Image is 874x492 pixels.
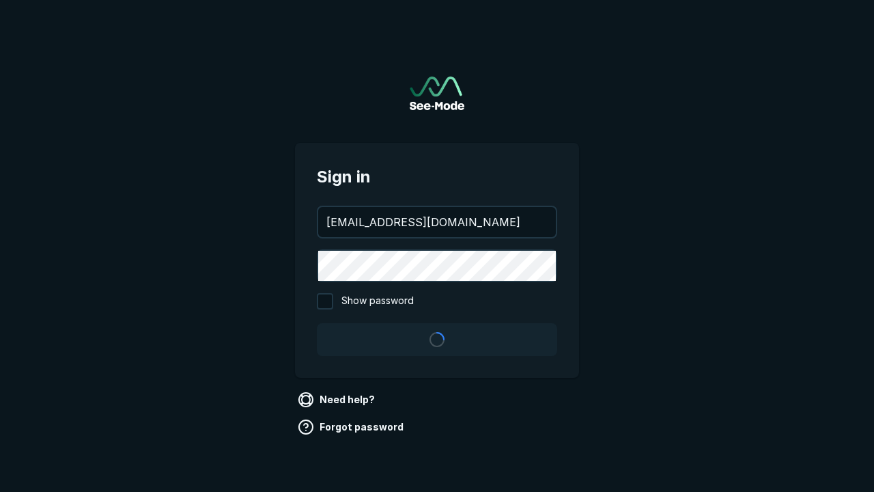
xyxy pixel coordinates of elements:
img: See-Mode Logo [410,77,464,110]
a: Forgot password [295,416,409,438]
a: Need help? [295,389,380,411]
span: Show password [341,293,414,310]
span: Sign in [317,165,557,189]
a: Go to sign in [410,77,464,110]
input: your@email.com [318,207,556,237]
